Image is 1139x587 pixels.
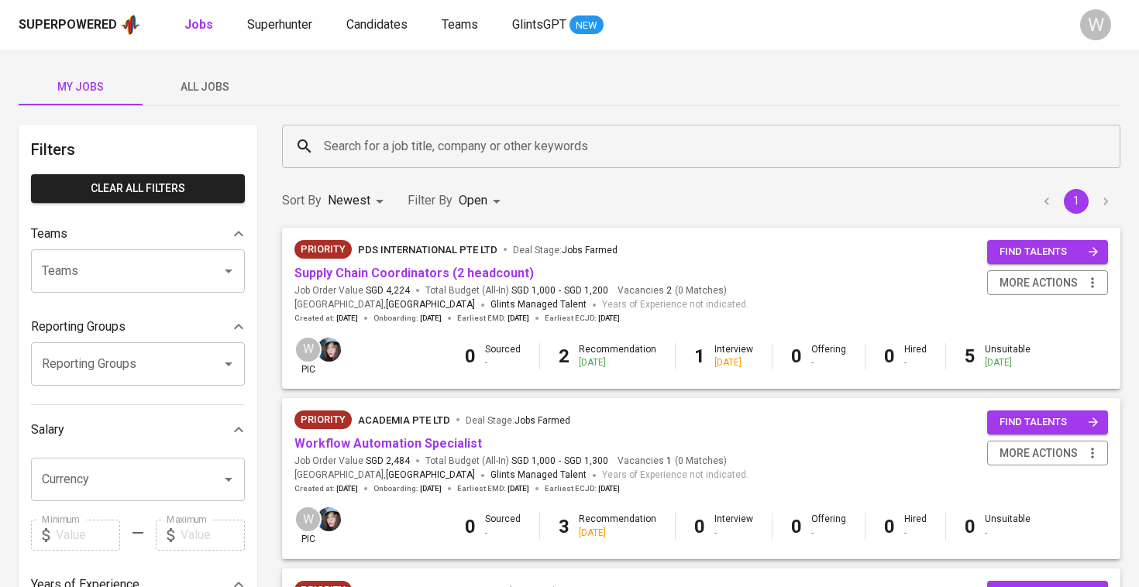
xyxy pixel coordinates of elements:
[442,17,478,32] span: Teams
[562,245,618,256] span: Jobs Farmed
[714,527,753,540] div: -
[1080,9,1111,40] div: W
[420,483,442,494] span: [DATE]
[1032,189,1120,214] nav: pagination navigation
[512,15,604,35] a: GlintsGPT NEW
[459,187,506,215] div: Open
[317,507,341,531] img: diazagista@glints.com
[664,455,672,468] span: 1
[512,17,566,32] span: GlintsGPT
[579,527,656,540] div: [DATE]
[485,513,521,539] div: Sourced
[294,336,322,376] div: pic
[31,414,245,445] div: Salary
[485,527,521,540] div: -
[987,240,1108,264] button: find talents
[247,17,312,32] span: Superhunter
[965,516,976,537] b: 0
[490,299,587,310] span: Glints Managed Talent
[31,225,67,243] p: Teams
[811,356,846,369] div: -
[511,284,556,297] span: SGD 1,000
[465,516,476,537] b: 0
[465,345,476,367] b: 0
[457,313,529,324] span: Earliest EMD :
[294,297,475,313] span: [GEOGRAPHIC_DATA] ,
[31,137,245,162] h6: Filters
[247,15,315,35] a: Superhunter
[294,412,352,427] span: Priority
[579,356,656,369] div: [DATE]
[408,191,453,210] p: Filter By
[559,345,569,367] b: 2
[564,455,608,468] span: SGD 1,300
[545,313,620,324] span: Earliest ECJD :
[714,356,753,369] div: [DATE]
[386,297,475,313] span: [GEOGRAPHIC_DATA]
[294,455,410,468] span: Job Order Value
[513,245,618,256] span: Deal Stage :
[579,513,656,539] div: Recommendation
[559,284,561,297] span: -
[985,513,1031,539] div: Unsuitable
[294,336,322,363] div: W
[1000,273,1078,293] span: more actions
[31,318,126,336] p: Reporting Groups
[987,410,1108,434] button: find talents
[336,313,358,324] span: [DATE]
[294,468,475,483] span: [GEOGRAPHIC_DATA] ,
[559,455,561,468] span: -
[373,313,442,324] span: Onboarding :
[152,77,257,97] span: All Jobs
[294,266,534,280] a: Supply Chain Coordinators (2 headcount)
[508,313,529,324] span: [DATE]
[425,284,608,297] span: Total Budget (All-In)
[294,483,358,494] span: Created at :
[328,187,389,215] div: Newest
[425,455,608,468] span: Total Budget (All-In)
[294,506,322,546] div: pic
[19,13,141,36] a: Superpoweredapp logo
[43,179,232,198] span: Clear All filters
[485,356,521,369] div: -
[791,345,802,367] b: 0
[884,516,895,537] b: 0
[904,527,927,540] div: -
[490,469,587,480] span: Glints Managed Talent
[218,260,239,282] button: Open
[598,313,620,324] span: [DATE]
[618,455,727,468] span: Vacancies ( 0 Matches )
[181,520,245,551] input: Value
[985,527,1031,540] div: -
[1000,243,1099,261] span: find talents
[569,18,604,33] span: NEW
[120,13,141,36] img: app logo
[511,455,556,468] span: SGD 1,000
[602,468,748,483] span: Years of Experience not indicated.
[294,240,352,259] div: New Job received from Demand Team
[485,343,521,369] div: Sourced
[791,516,802,537] b: 0
[714,343,753,369] div: Interview
[358,244,497,256] span: PDS International Pte Ltd
[987,270,1108,296] button: more actions
[218,469,239,490] button: Open
[336,483,358,494] span: [DATE]
[559,516,569,537] b: 3
[31,174,245,203] button: Clear All filters
[811,527,846,540] div: -
[714,513,753,539] div: Interview
[466,415,570,426] span: Deal Stage :
[31,311,245,342] div: Reporting Groups
[965,345,976,367] b: 5
[884,345,895,367] b: 0
[317,338,341,362] img: diazagista@glints.com
[19,16,117,34] div: Superpowered
[358,414,450,426] span: Academia Pte Ltd
[366,284,410,297] span: SGD 4,224
[1000,414,1099,431] span: find talents
[904,356,927,369] div: -
[294,313,358,324] span: Created at :
[904,343,927,369] div: Hired
[294,410,352,429] div: New Job received from Demand Team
